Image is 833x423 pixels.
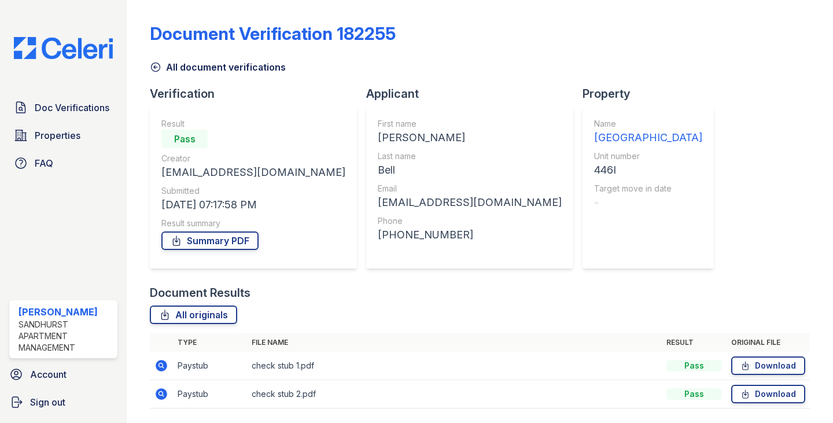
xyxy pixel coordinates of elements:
[161,185,345,197] div: Submitted
[150,285,250,301] div: Document Results
[731,385,805,403] a: Download
[594,194,702,211] div: -
[594,118,702,146] a: Name [GEOGRAPHIC_DATA]
[247,333,662,352] th: File name
[9,96,117,119] a: Doc Verifications
[594,162,702,178] div: 446I
[594,150,702,162] div: Unit number
[247,352,662,380] td: check stub 1.pdf
[731,356,805,375] a: Download
[161,118,345,130] div: Result
[30,395,65,409] span: Sign out
[35,128,80,142] span: Properties
[150,60,286,74] a: All document verifications
[378,227,562,243] div: [PHONE_NUMBER]
[9,124,117,147] a: Properties
[378,183,562,194] div: Email
[666,360,722,371] div: Pass
[9,152,117,175] a: FAQ
[161,164,345,181] div: [EMAIL_ADDRESS][DOMAIN_NAME]
[173,333,247,352] th: Type
[35,101,109,115] span: Doc Verifications
[161,153,345,164] div: Creator
[161,197,345,213] div: [DATE] 07:17:58 PM
[35,156,53,170] span: FAQ
[594,183,702,194] div: Target move in date
[583,86,723,102] div: Property
[150,306,237,324] a: All originals
[161,231,259,250] a: Summary PDF
[161,130,208,148] div: Pass
[378,162,562,178] div: Bell
[173,352,247,380] td: Paystub
[594,118,702,130] div: Name
[5,391,122,414] a: Sign out
[366,86,583,102] div: Applicant
[5,37,122,59] img: CE_Logo_Blue-a8612792a0a2168367f1c8372b55b34899dd931a85d93a1a3d3e32e68fde9ad4.png
[594,130,702,146] div: [GEOGRAPHIC_DATA]
[30,367,67,381] span: Account
[666,388,722,400] div: Pass
[378,118,562,130] div: First name
[378,130,562,146] div: [PERSON_NAME]
[378,194,562,211] div: [EMAIL_ADDRESS][DOMAIN_NAME]
[19,305,113,319] div: [PERSON_NAME]
[150,23,396,44] div: Document Verification 182255
[5,363,122,386] a: Account
[247,380,662,409] td: check stub 2.pdf
[727,333,810,352] th: Original file
[173,380,247,409] td: Paystub
[378,215,562,227] div: Phone
[662,333,727,352] th: Result
[19,319,113,354] div: Sandhurst Apartment Management
[378,150,562,162] div: Last name
[161,218,345,229] div: Result summary
[150,86,366,102] div: Verification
